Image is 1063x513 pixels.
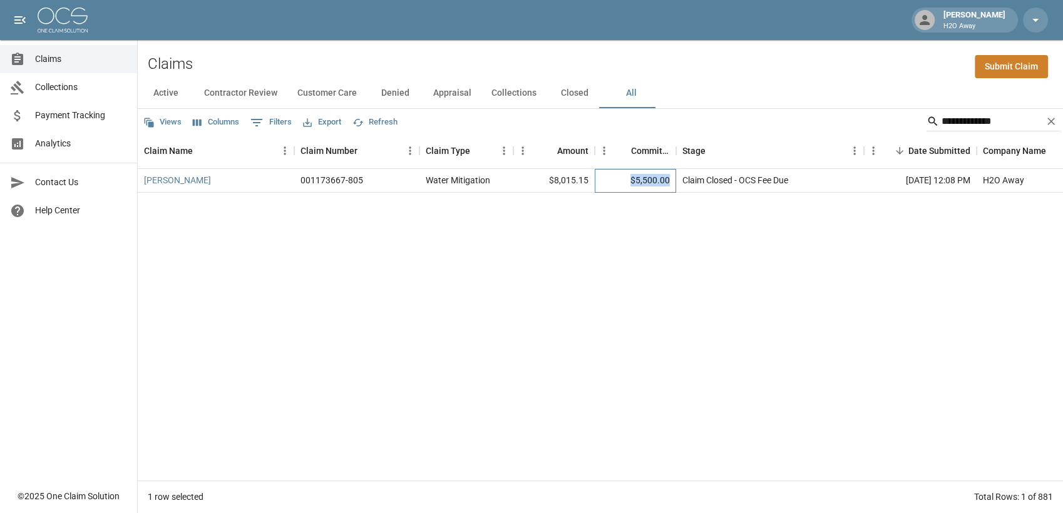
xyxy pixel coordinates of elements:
div: Water Mitigation [426,174,490,186]
button: Show filters [247,113,295,133]
h2: Claims [148,55,193,73]
button: All [603,78,659,108]
a: Submit Claim [975,55,1048,78]
div: [DATE] 12:08 PM [864,169,977,193]
button: Active [138,78,194,108]
div: Amount [557,133,588,168]
button: Sort [357,142,375,160]
div: Claim Type [419,133,513,168]
button: Sort [614,142,631,160]
div: Total Rows: 1 of 881 [974,490,1053,503]
button: Customer Care [287,78,367,108]
button: Menu [864,141,883,160]
div: 001173667-805 [300,174,363,186]
button: Denied [367,78,423,108]
button: Menu [275,141,294,160]
img: ocs-logo-white-transparent.png [38,8,88,33]
div: Committed Amount [595,133,676,168]
button: open drawer [8,8,33,33]
button: Appraisal [423,78,481,108]
span: Help Center [35,204,127,217]
button: Contractor Review [194,78,287,108]
div: H2O Away [983,174,1024,186]
button: Menu [401,141,419,160]
button: Closed [547,78,603,108]
button: Menu [595,141,614,160]
span: Contact Us [35,176,127,189]
div: © 2025 One Claim Solution [18,490,120,502]
button: Menu [495,141,513,160]
p: H2O Away [943,21,1005,32]
div: dynamic tabs [138,78,1063,108]
button: Sort [193,142,210,160]
button: Export [300,113,344,132]
button: Menu [513,141,532,160]
div: $8,015.15 [513,169,595,193]
div: Claim Number [300,133,357,168]
div: Stage [682,133,706,168]
div: $5,500.00 [595,169,676,193]
button: Clear [1042,112,1060,131]
div: Amount [513,133,595,168]
div: [PERSON_NAME] [938,9,1010,31]
div: 1 row selected [148,490,203,503]
button: Collections [481,78,547,108]
button: Menu [845,141,864,160]
div: Stage [676,133,864,168]
a: [PERSON_NAME] [144,174,211,186]
button: Sort [470,142,488,160]
div: Committed Amount [631,133,670,168]
div: Claim Name [144,133,193,168]
button: Sort [706,142,723,160]
button: Sort [891,142,908,160]
button: Views [140,113,185,132]
button: Sort [540,142,557,160]
span: Claims [35,53,127,66]
div: Search [927,111,1060,134]
span: Collections [35,81,127,94]
div: Claim Number [294,133,419,168]
button: Refresh [349,113,401,132]
span: Payment Tracking [35,109,127,122]
span: Analytics [35,137,127,150]
div: Company Name [983,133,1046,168]
div: Claim Name [138,133,294,168]
div: Date Submitted [908,133,970,168]
div: Date Submitted [864,133,977,168]
button: Select columns [190,113,242,132]
div: Claim Type [426,133,470,168]
div: Claim Closed - OCS Fee Due [682,174,788,186]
